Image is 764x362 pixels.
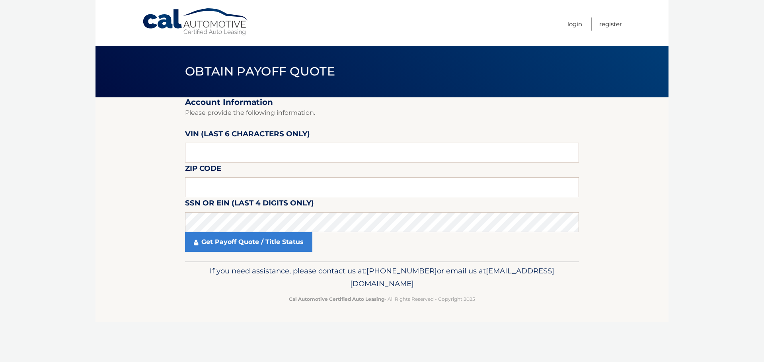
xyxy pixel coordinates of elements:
a: Login [567,17,582,31]
p: Please provide the following information. [185,107,579,118]
label: Zip Code [185,163,221,177]
label: SSN or EIN (last 4 digits only) [185,197,314,212]
label: VIN (last 6 characters only) [185,128,310,143]
p: If you need assistance, please contact us at: or email us at [190,265,574,290]
a: Cal Automotive [142,8,249,36]
p: - All Rights Reserved - Copyright 2025 [190,295,574,303]
span: [PHONE_NUMBER] [366,266,437,275]
span: Obtain Payoff Quote [185,64,335,79]
a: Register [599,17,622,31]
h2: Account Information [185,97,579,107]
a: Get Payoff Quote / Title Status [185,232,312,252]
strong: Cal Automotive Certified Auto Leasing [289,296,384,302]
